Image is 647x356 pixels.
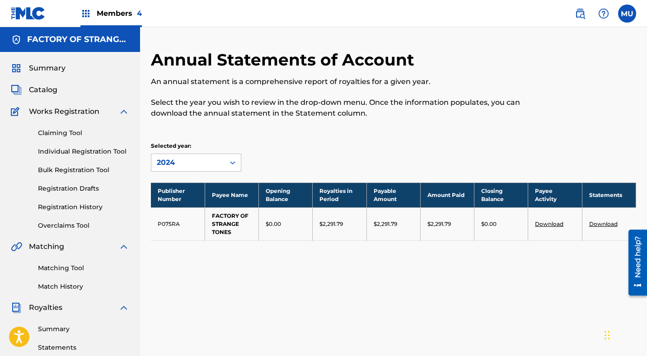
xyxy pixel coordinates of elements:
div: 2024 [157,157,219,168]
p: $0.00 [481,220,497,228]
img: Top Rightsholders [80,8,91,19]
th: Royalties in Period [313,183,366,207]
img: Works Registration [11,106,23,117]
iframe: Chat Widget [602,313,647,356]
p: Selected year: [151,142,241,150]
span: Summary [29,63,66,74]
span: Matching [29,241,64,252]
th: Opening Balance [259,183,313,207]
img: Catalog [11,84,22,95]
a: Individual Registration Tool [38,147,129,156]
td: P075RA [151,207,205,240]
a: Summary [38,324,129,334]
img: expand [118,106,129,117]
a: Overclaims Tool [38,221,129,230]
span: Catalog [29,84,57,95]
img: Summary [11,63,22,74]
th: Payee Activity [528,183,582,207]
span: Members [97,8,142,19]
div: Drag [605,322,610,349]
a: SummarySummary [11,63,66,74]
span: Works Registration [29,106,99,117]
th: Statements [582,183,636,207]
th: Payee Name [205,183,258,207]
a: Registration Drafts [38,184,129,193]
a: Download [535,220,563,227]
p: $2,291.79 [319,220,343,228]
p: Select the year you wish to review in the drop-down menu. Once the information populates, you can... [151,97,525,119]
a: Claiming Tool [38,128,129,138]
a: Bulk Registration Tool [38,165,129,175]
img: expand [118,302,129,313]
a: Download [589,220,618,227]
img: search [575,8,586,19]
p: $0.00 [266,220,281,228]
img: Royalties [11,302,22,313]
img: Matching [11,241,22,252]
p: $2,291.79 [374,220,397,228]
th: Amount Paid [420,183,474,207]
iframe: Resource Center [622,226,647,299]
img: expand [118,241,129,252]
td: FACTORY OF STRANGE TONES [205,207,258,240]
th: Closing Balance [474,183,528,207]
img: help [598,8,609,19]
img: MLC Logo [11,7,46,20]
h5: FACTORY OF STRANGE TONES [27,34,129,45]
div: User Menu [618,5,636,23]
h2: Annual Statements of Account [151,50,419,70]
a: Match History [38,282,129,291]
p: An annual statement is a comprehensive report of royalties for a given year. [151,76,525,87]
span: 4 [137,9,142,18]
p: $2,291.79 [427,220,451,228]
div: Help [595,5,613,23]
a: Public Search [571,5,589,23]
th: Payable Amount [366,183,420,207]
span: Royalties [29,302,62,313]
img: Accounts [11,34,22,45]
a: Registration History [38,202,129,212]
a: CatalogCatalog [11,84,57,95]
a: Matching Tool [38,263,129,273]
a: Statements [38,343,129,352]
th: Publisher Number [151,183,205,207]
